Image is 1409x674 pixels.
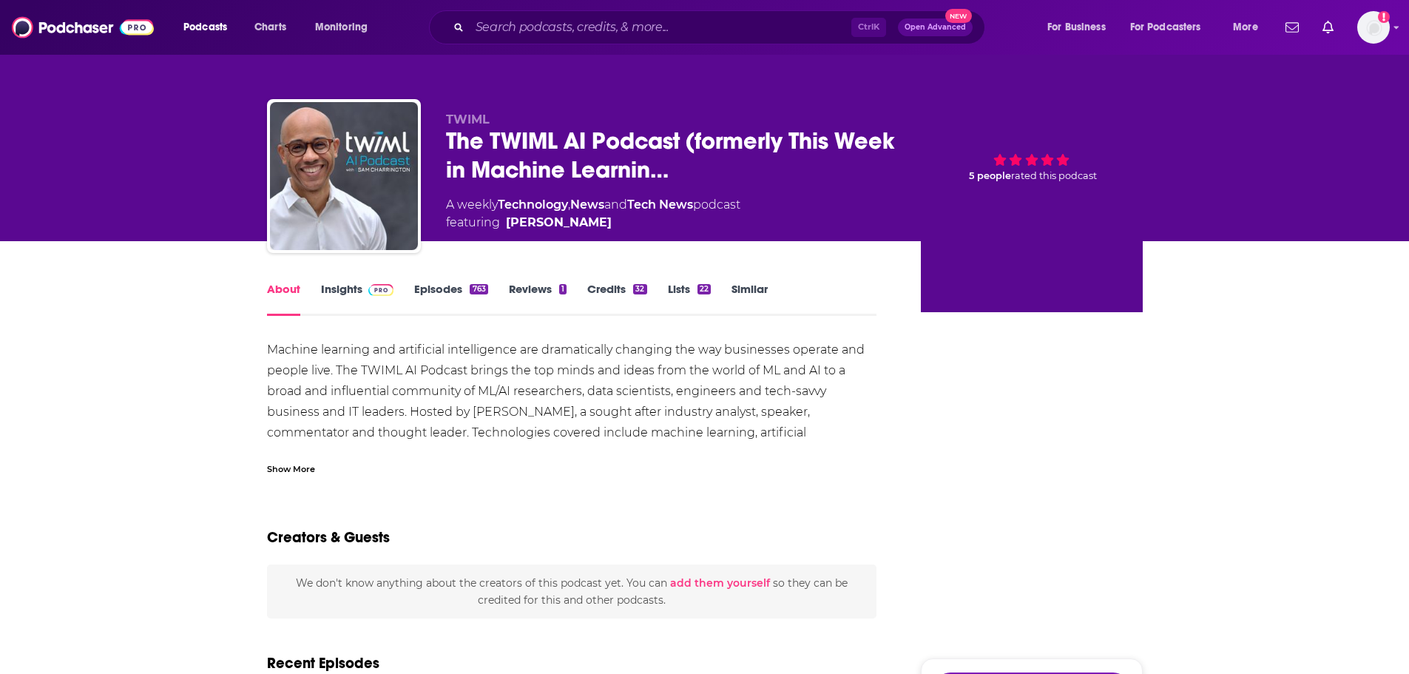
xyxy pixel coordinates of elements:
img: User Profile [1357,11,1390,44]
button: open menu [173,16,246,39]
span: Podcasts [183,17,227,38]
button: Show profile menu [1357,11,1390,44]
button: open menu [1223,16,1277,39]
span: We don't know anything about the creators of this podcast yet . You can so they can be credited f... [296,576,848,606]
span: rated this podcast [1011,170,1097,181]
a: [PERSON_NAME] [506,214,612,232]
button: Open AdvancedNew [898,18,973,36]
span: Monitoring [315,17,368,38]
div: 22 [697,284,711,294]
a: Episodes763 [414,282,487,316]
div: Machine learning and artificial intelligence are dramatically changing the way businesses operate... [267,340,877,485]
span: Open Advanced [905,24,966,31]
span: , [568,198,570,212]
span: For Podcasters [1130,17,1201,38]
div: A weekly podcast [446,196,740,232]
span: New [945,9,972,23]
button: add them yourself [670,577,770,589]
h2: Creators & Guests [267,528,390,547]
span: 5 people [969,170,1011,181]
svg: Add a profile image [1378,11,1390,23]
a: News [570,198,604,212]
img: Podchaser - Follow, Share and Rate Podcasts [12,13,154,41]
a: Technology [498,198,568,212]
a: About [267,282,300,316]
input: Search podcasts, credits, & more... [470,16,851,39]
a: Tech News [627,198,693,212]
img: The TWIML AI Podcast (formerly This Week in Machine Learning & Artificial Intelligence) [270,102,418,250]
div: 763 [470,284,487,294]
a: Show notifications dropdown [1317,15,1339,40]
a: Reviews1 [509,282,567,316]
button: open menu [305,16,387,39]
span: For Business [1047,17,1106,38]
span: More [1233,17,1258,38]
button: open menu [1121,16,1223,39]
button: open menu [1037,16,1124,39]
span: TWIML [446,112,490,127]
span: Logged in as untitledpartners [1357,11,1390,44]
a: Show notifications dropdown [1280,15,1305,40]
div: 5 peoplerated this podcast [921,112,1143,205]
span: featuring [446,214,740,232]
a: Credits32 [587,282,646,316]
span: and [604,198,627,212]
div: 1 [559,284,567,294]
a: Similar [731,282,768,316]
h2: Recent Episodes [267,654,379,673]
span: Ctrl K [851,18,886,37]
img: Podchaser Pro [368,284,394,296]
a: Charts [245,16,295,39]
a: InsightsPodchaser Pro [321,282,394,316]
div: Search podcasts, credits, & more... [443,10,999,44]
div: 32 [633,284,646,294]
span: Charts [254,17,286,38]
a: Lists22 [668,282,711,316]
